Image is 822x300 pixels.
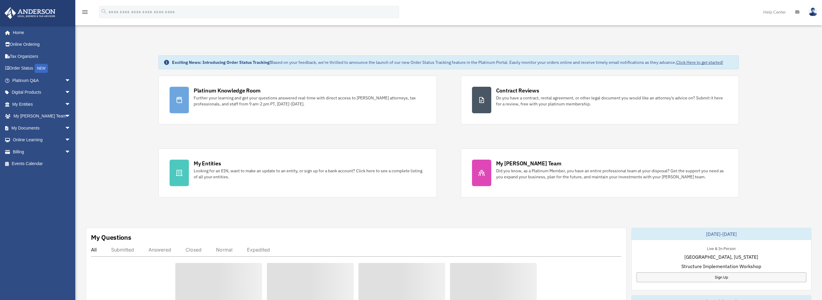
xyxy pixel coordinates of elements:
[808,8,817,16] img: User Pic
[632,228,811,240] div: [DATE]-[DATE]
[496,168,728,180] div: Did you know, as a Platinum Member, you have an entire professional team at your disposal? Get th...
[4,86,80,98] a: Digital Productsarrow_drop_down
[81,11,89,16] a: menu
[496,160,561,167] div: My [PERSON_NAME] Team
[702,245,740,251] div: Live & In-Person
[101,8,107,15] i: search
[4,50,80,62] a: Tax Organizers
[65,122,77,134] span: arrow_drop_down
[65,86,77,99] span: arrow_drop_down
[247,247,270,253] div: Expedited
[496,87,539,94] div: Contract Reviews
[172,59,723,65] div: Based on your feedback, we're thrilled to announce the launch of our new Order Status Tracking fe...
[4,158,80,170] a: Events Calendar
[65,134,77,146] span: arrow_drop_down
[65,110,77,123] span: arrow_drop_down
[194,95,426,107] div: Further your learning and get your questions answered real-time with direct access to [PERSON_NAM...
[4,134,80,146] a: Online Learningarrow_drop_down
[461,76,739,124] a: Contract Reviews Do you have a contract, rental agreement, or other legal document you would like...
[216,247,233,253] div: Normal
[65,98,77,111] span: arrow_drop_down
[65,146,77,158] span: arrow_drop_down
[172,60,271,65] strong: Exciting News: Introducing Order Status Tracking!
[676,60,723,65] a: Click Here to get started!
[496,95,728,107] div: Do you have a contract, rental agreement, or other legal document you would like an attorney's ad...
[4,27,77,39] a: Home
[4,74,80,86] a: Platinum Q&Aarrow_drop_down
[148,247,171,253] div: Answered
[81,8,89,16] i: menu
[158,76,437,124] a: Platinum Knowledge Room Further your learning and get your questions answered real-time with dire...
[684,253,758,261] span: [GEOGRAPHIC_DATA], [US_STATE]
[158,148,437,197] a: My Entities Looking for an EIN, want to make an update to an entity, or sign up for a bank accoun...
[35,64,48,73] div: NEW
[636,272,806,282] a: Sign Up
[4,146,80,158] a: Billingarrow_drop_down
[4,122,80,134] a: My Documentsarrow_drop_down
[111,247,134,253] div: Submitted
[4,62,80,75] a: Order StatusNEW
[681,263,761,270] span: Structure Implementation Workshop
[461,148,739,197] a: My [PERSON_NAME] Team Did you know, as a Platinum Member, you have an entire professional team at...
[65,74,77,87] span: arrow_drop_down
[194,87,261,94] div: Platinum Knowledge Room
[194,168,426,180] div: Looking for an EIN, want to make an update to an entity, or sign up for a bank account? Click her...
[4,110,80,122] a: My [PERSON_NAME] Teamarrow_drop_down
[194,160,221,167] div: My Entities
[4,39,80,51] a: Online Ordering
[91,247,97,253] div: All
[3,7,57,19] img: Anderson Advisors Platinum Portal
[186,247,202,253] div: Closed
[4,98,80,110] a: My Entitiesarrow_drop_down
[91,233,131,242] div: My Questions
